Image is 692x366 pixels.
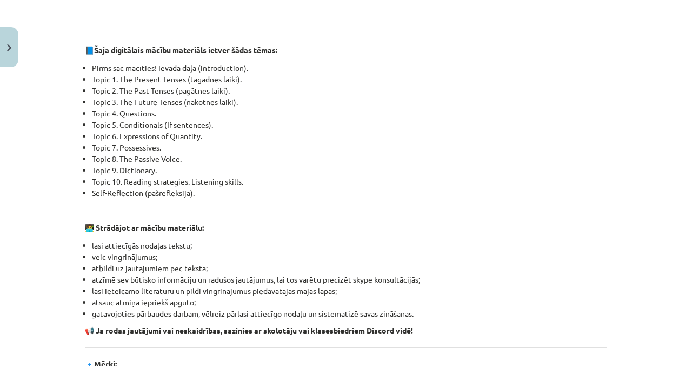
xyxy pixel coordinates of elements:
[85,44,607,56] p: 📘
[92,308,607,319] li: gatavojoties pārbaudes darbam, vēlreiz pārlasi attiecīgo nodaļu un sistematizē savas zināšanas.
[92,274,607,285] li: atzīmē sev būtisko informāciju un radušos jautājumus, lai tos varētu precizēt skype konsultācijās;
[92,62,607,74] li: Pirms sāc mācīties! Ievada daļa (introduction).
[92,251,607,263] li: veic vingrinājumus;
[92,285,607,297] li: lasi ieteicamo literatūru un pildi vingrinājumus piedāvātajās mājas lapās;
[92,96,607,108] li: Topic 3. The Future Tenses (nākotnes laiki).
[92,74,607,85] li: Topic 1. The Present Tenses (tagadnes laiki).
[85,223,204,232] strong: 🧑‍💻 Strādājot ar mācību materiālu:
[92,187,607,199] li: Self-Reflection (pašrefleksija).
[92,119,607,130] li: Topic 5. Conditionals (If sentences).
[92,240,607,251] li: lasi attiecīgās nodaļas tekstu;
[92,165,607,176] li: Topic 9. Dictionary.
[85,325,413,335] strong: 📢 Ja rodas jautājumi vai neskaidrības, sazinies ar skolotāju vai klasesbiedriem Discord vidē!
[92,85,607,96] li: Topic 2. The Past Tenses (pagātnes laiki).
[92,142,607,153] li: Topic 7. Possessives.
[92,153,607,165] li: Topic 8. The Passive Voice.
[92,297,607,308] li: atsauc atmiņā iepriekš apgūto;
[92,263,607,274] li: atbildi uz jautājumiem pēc teksta;
[92,130,607,142] li: Topic 6. Expressions of Quantity.
[7,44,11,51] img: icon-close-lesson-0947bae3869378f0d4975bcd49f059093ad1ed9edebbc8119c70593378902aed.svg
[92,108,607,119] li: Topic 4. Questions.
[92,176,607,187] li: Topic 10. Reading strategies. Listening skills.
[94,45,277,55] strong: Šaja digitālais mācību materiāls ietver šādas tēmas:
